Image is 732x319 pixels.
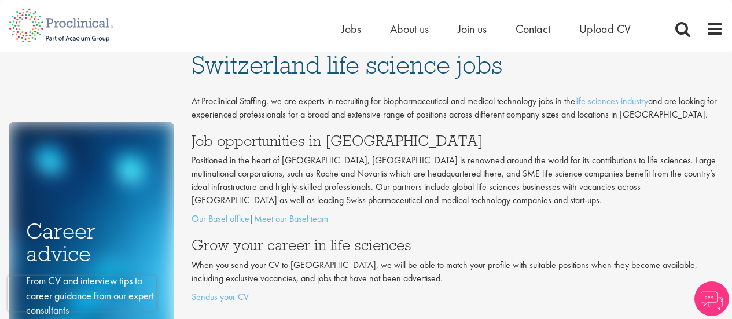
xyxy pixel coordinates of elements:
[192,212,249,225] a: Our Basel office
[694,281,729,316] img: Chatbot
[579,21,631,36] a: Upload CV
[192,212,723,226] p: |
[192,154,723,207] p: Positioned in the heart of [GEOGRAPHIC_DATA], [GEOGRAPHIC_DATA] is renowned around the world for ...
[254,212,328,225] a: Meet our Basel team
[192,237,723,252] h3: Grow your career in life sciences
[8,276,156,311] iframe: reCAPTCHA
[390,21,429,36] a: About us
[341,21,361,36] a: Jobs
[192,95,723,122] p: At Proclinical Staffing, we are experts in recruiting for biopharmaceutical and medical technolog...
[192,259,723,285] p: When you send your CV to [GEOGRAPHIC_DATA], we will be able to match your profile with suitable p...
[26,220,157,265] h3: Career advice
[516,21,550,36] a: Contact
[575,95,648,107] a: life sciences industry
[192,133,723,148] h3: Job opportunities in [GEOGRAPHIC_DATA]
[192,49,502,80] span: Switzerland life science jobs
[458,21,487,36] a: Join us
[192,291,249,303] a: Sendus your CV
